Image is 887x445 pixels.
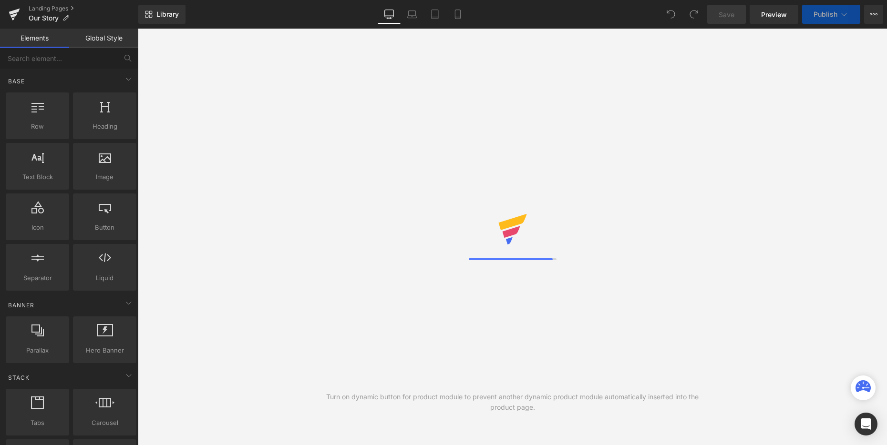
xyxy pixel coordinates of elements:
span: Banner [7,301,35,310]
a: Mobile [446,5,469,24]
span: Preview [761,10,787,20]
span: Liquid [76,273,134,283]
span: Carousel [76,418,134,428]
span: Tabs [9,418,66,428]
button: More [864,5,883,24]
span: Publish [814,10,837,18]
span: Library [156,10,179,19]
span: Image [76,172,134,182]
span: Hero Banner [76,345,134,355]
span: Stack [7,373,31,382]
span: Parallax [9,345,66,355]
a: New Library [138,5,186,24]
a: Laptop [401,5,423,24]
button: Publish [802,5,860,24]
span: Our Story [29,14,59,22]
div: Turn on dynamic button for product module to prevent another dynamic product module automatically... [325,392,700,413]
button: Undo [661,5,681,24]
a: Desktop [378,5,401,24]
span: Row [9,121,66,131]
span: Heading [76,121,134,131]
span: Separator [9,273,66,283]
a: Landing Pages [29,5,138,12]
a: Preview [750,5,798,24]
div: Open Intercom Messenger [855,413,877,435]
button: Redo [684,5,703,24]
a: Global Style [69,29,138,48]
span: Text Block [9,172,66,182]
span: Base [7,77,26,86]
span: Icon [9,222,66,233]
a: Tablet [423,5,446,24]
span: Button [76,222,134,233]
span: Save [719,10,734,20]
